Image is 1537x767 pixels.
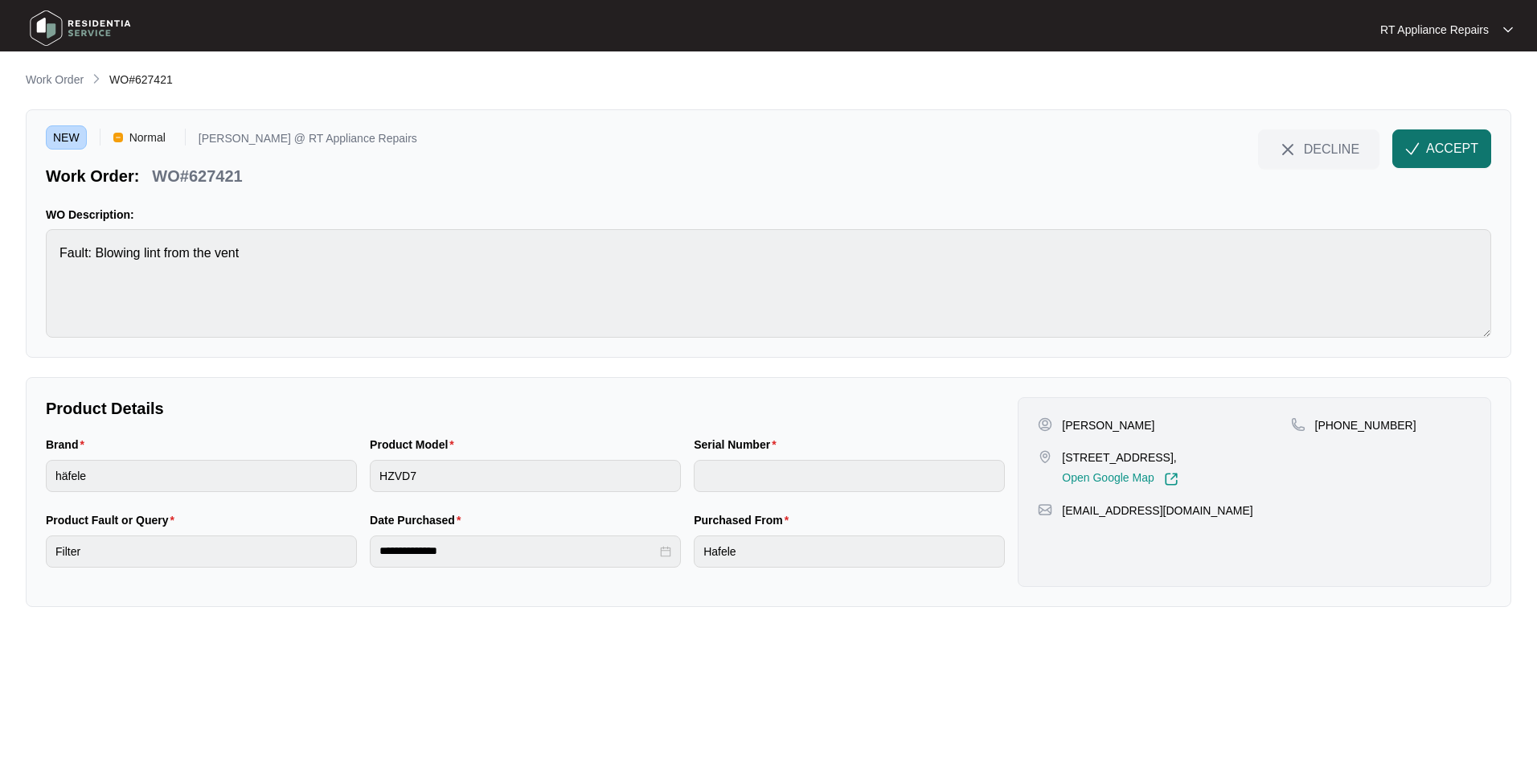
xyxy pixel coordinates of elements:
[46,125,87,150] span: NEW
[26,72,84,88] p: Work Order
[1304,140,1359,158] span: DECLINE
[1258,129,1379,168] button: close-IconDECLINE
[370,437,461,453] label: Product Model
[46,207,1491,223] p: WO Description:
[90,72,103,85] img: chevron-right
[370,460,681,492] input: Product Model
[1315,417,1416,433] p: [PHONE_NUMBER]
[1038,449,1052,464] img: map-pin
[694,437,782,453] label: Serial Number
[152,165,242,187] p: WO#627421
[1062,417,1154,433] p: [PERSON_NAME]
[370,512,467,528] label: Date Purchased
[24,4,137,52] img: residentia service logo
[199,133,417,150] p: [PERSON_NAME] @ RT Appliance Repairs
[1278,140,1297,159] img: close-Icon
[46,512,181,528] label: Product Fault or Query
[1291,417,1305,432] img: map-pin
[1062,472,1178,486] a: Open Google Map
[46,165,139,187] p: Work Order:
[46,535,357,568] input: Product Fault or Query
[694,460,1005,492] input: Serial Number
[46,229,1491,338] textarea: Fault: Blowing lint from the vent
[1503,26,1513,34] img: dropdown arrow
[1426,139,1478,158] span: ACCEPT
[1164,472,1178,486] img: Link-External
[1062,449,1178,466] p: [STREET_ADDRESS],
[379,543,657,560] input: Date Purchased
[123,125,172,150] span: Normal
[113,133,123,142] img: Vercel Logo
[46,397,1005,420] p: Product Details
[1062,502,1252,519] p: [EMAIL_ADDRESS][DOMAIN_NAME]
[1392,129,1491,168] button: check-IconACCEPT
[694,512,795,528] label: Purchased From
[1380,22,1489,38] p: RT Appliance Repairs
[1038,502,1052,517] img: map-pin
[46,460,357,492] input: Brand
[46,437,91,453] label: Brand
[109,73,173,86] span: WO#627421
[23,72,87,89] a: Work Order
[694,535,1005,568] input: Purchased From
[1038,417,1052,432] img: user-pin
[1405,142,1420,156] img: check-Icon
